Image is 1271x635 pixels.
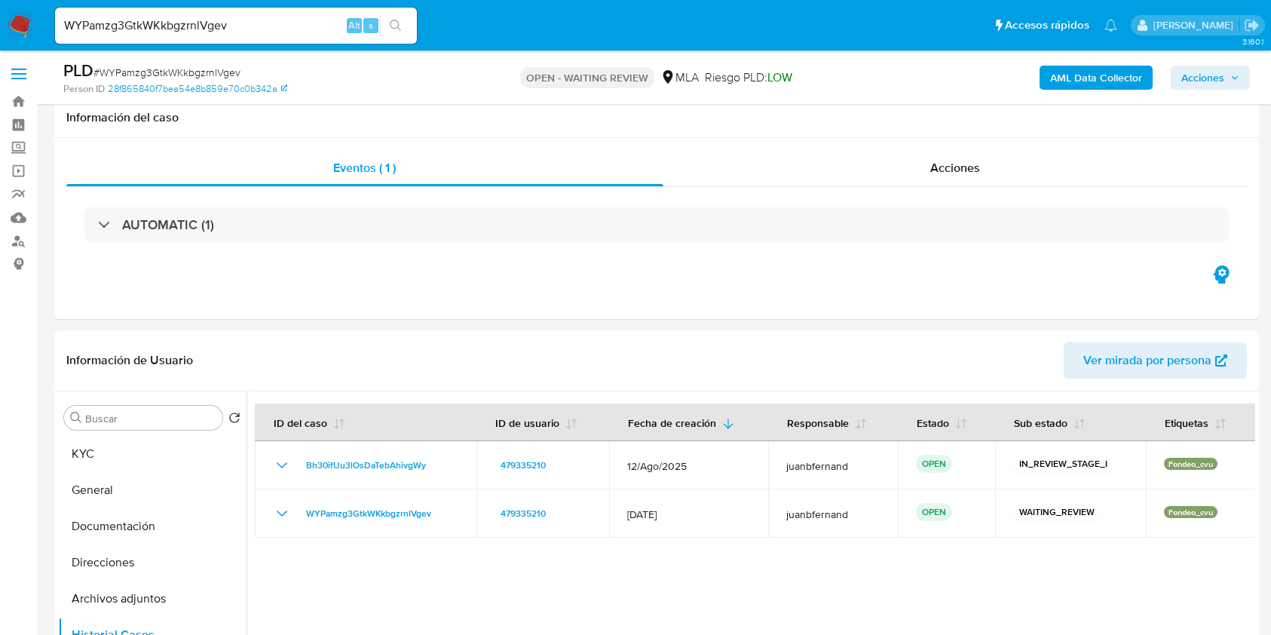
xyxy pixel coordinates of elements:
div: AUTOMATIC (1) [84,207,1229,242]
button: KYC [58,436,247,472]
span: Alt [348,18,360,32]
b: AML Data Collector [1050,66,1142,90]
p: OPEN - WAITING REVIEW [520,67,654,88]
button: search-icon [380,15,411,36]
a: 28f865840f7bea54e8b859e70c0b342a [108,82,287,96]
button: Documentación [58,508,247,545]
button: General [58,472,247,508]
span: Riesgo PLD: [705,69,792,86]
button: AML Data Collector [1040,66,1153,90]
div: MLA [660,69,699,86]
button: Ver mirada por persona [1064,342,1247,379]
span: LOW [767,69,792,86]
span: Accesos rápidos [1005,17,1089,33]
h1: Información de Usuario [66,353,193,368]
button: Direcciones [58,545,247,581]
button: Volver al orden por defecto [228,412,240,428]
button: Archivos adjuntos [58,581,247,617]
span: Ver mirada por persona [1083,342,1211,379]
span: Eventos ( 1 ) [333,159,396,176]
a: Notificaciones [1104,19,1117,32]
span: # WYPamzg3GtkWKkbgzrnlVgev [93,65,240,80]
button: Acciones [1171,66,1250,90]
a: Salir [1244,17,1260,33]
b: PLD [63,58,93,82]
button: Buscar [70,412,82,424]
input: Buscar usuario o caso... [55,16,417,35]
span: Acciones [930,159,980,176]
p: juanbautista.fernandez@mercadolibre.com [1153,18,1239,32]
h1: Información del caso [66,110,1247,125]
span: Acciones [1181,66,1224,90]
span: s [369,18,373,32]
input: Buscar [85,412,216,425]
b: Person ID [63,82,105,96]
h3: AUTOMATIC (1) [122,216,214,233]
